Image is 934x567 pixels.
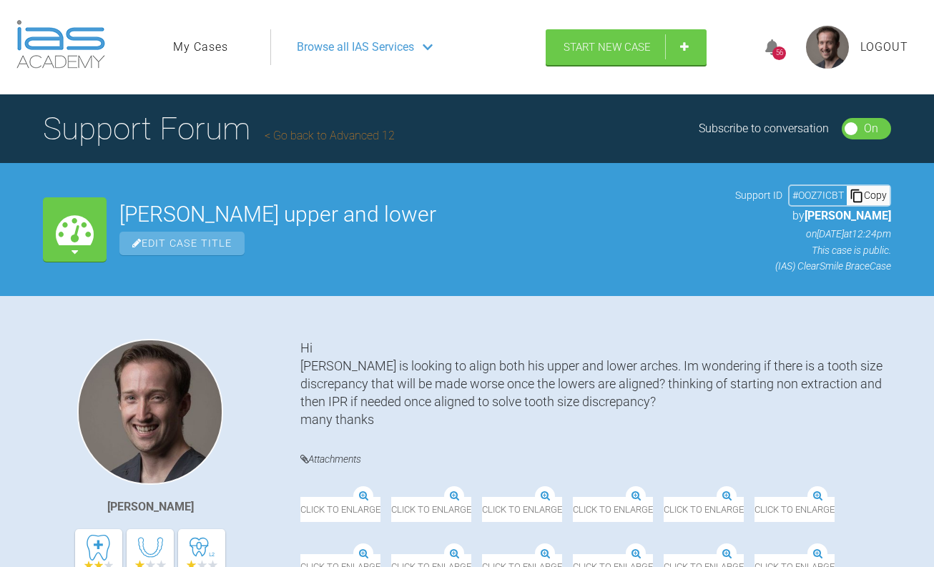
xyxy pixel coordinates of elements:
[735,207,891,225] p: by
[300,339,891,429] div: Hi [PERSON_NAME] is looking to align both his upper and lower arches. Im wondering if there is a ...
[735,226,891,242] p: on [DATE] at 12:24pm
[735,258,891,274] p: (IAS) ClearSmile Brace Case
[860,38,908,56] a: Logout
[772,46,786,60] div: 56
[735,187,782,203] span: Support ID
[546,29,707,65] a: Start New Case
[664,497,744,522] span: Click to enlarge
[173,38,228,56] a: My Cases
[735,242,891,258] p: This case is public.
[77,339,223,485] img: James Crouch Baker
[564,41,651,54] span: Start New Case
[754,497,835,522] span: Click to enlarge
[300,497,380,522] span: Click to enlarge
[43,104,395,154] h1: Support Forum
[699,119,829,138] div: Subscribe to conversation
[573,497,653,522] span: Click to enlarge
[391,497,471,522] span: Click to enlarge
[790,187,847,203] div: # OOZ7ICBT
[300,450,891,468] h4: Attachments
[847,186,890,204] div: Copy
[107,498,194,516] div: [PERSON_NAME]
[297,38,414,56] span: Browse all IAS Services
[119,204,722,225] h2: [PERSON_NAME] upper and lower
[482,497,562,522] span: Click to enlarge
[16,20,105,69] img: logo-light.3e3ef733.png
[864,119,878,138] div: On
[265,129,395,142] a: Go back to Advanced 12
[805,209,891,222] span: [PERSON_NAME]
[806,26,849,69] img: profile.png
[119,232,245,255] span: Edit Case Title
